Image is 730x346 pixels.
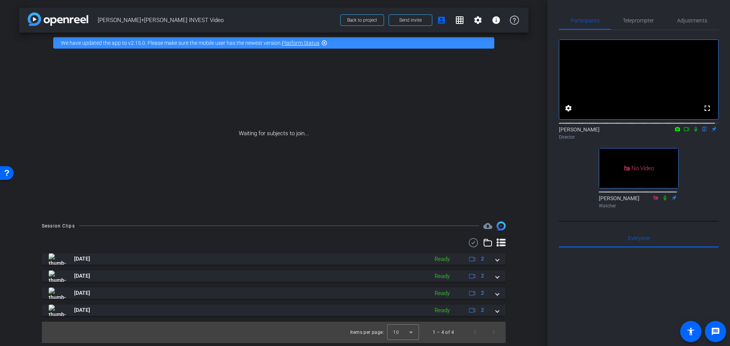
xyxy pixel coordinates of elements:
[703,104,712,113] mat-icon: fullscreen
[492,16,501,25] mat-icon: info
[42,288,506,299] mat-expansion-panel-header: thumb-nail[DATE]Ready2
[466,323,484,341] button: Previous page
[623,18,654,23] span: Teleprompter
[483,221,492,231] mat-icon: cloud_upload
[42,222,75,230] div: Session Clips
[483,221,492,231] span: Destinations for your clips
[19,53,528,214] div: Waiting for subjects to join...
[481,289,484,297] span: 2
[28,13,88,26] img: app-logo
[481,255,484,263] span: 2
[74,289,90,297] span: [DATE]
[455,16,464,25] mat-icon: grid_on
[599,194,679,209] div: [PERSON_NAME]
[350,329,384,336] div: Items per page:
[677,18,707,23] span: Adjustments
[321,40,327,46] mat-icon: highlight_off
[571,18,600,23] span: Participants
[431,272,454,281] div: Ready
[42,270,506,282] mat-expansion-panel-header: thumb-nail[DATE]Ready2
[74,272,90,280] span: [DATE]
[74,306,90,314] span: [DATE]
[431,306,454,315] div: Ready
[53,37,494,49] div: We have updated the app to v2.15.0. Please make sure the mobile user has the newest version.
[399,17,422,23] span: Send invite
[74,255,90,263] span: [DATE]
[431,255,454,264] div: Ready
[484,323,503,341] button: Next page
[431,289,454,298] div: Ready
[49,270,66,282] img: thumb-nail
[282,40,319,46] a: Platform Status
[559,134,719,141] div: Director
[433,329,454,336] div: 1 – 4 of 4
[700,125,709,132] mat-icon: flip
[49,288,66,299] img: thumb-nail
[347,17,377,23] span: Back to project
[559,126,719,141] div: [PERSON_NAME]
[497,221,506,231] img: Session clips
[686,327,695,336] mat-icon: accessibility
[564,104,573,113] mat-icon: settings
[599,202,679,209] div: Watcher
[711,327,720,336] mat-icon: message
[437,16,446,25] mat-icon: account_box
[632,165,654,172] span: No Video
[49,305,66,316] img: thumb-nail
[481,306,484,314] span: 2
[473,16,482,25] mat-icon: settings
[481,272,484,280] span: 2
[42,305,506,316] mat-expansion-panel-header: thumb-nail[DATE]Ready2
[49,253,66,265] img: thumb-nail
[389,14,432,26] button: Send invite
[98,13,336,28] span: [PERSON_NAME]+[PERSON_NAME] INVEST Video
[340,14,384,26] button: Back to project
[42,253,506,265] mat-expansion-panel-header: thumb-nail[DATE]Ready2
[628,235,650,241] span: Everyone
